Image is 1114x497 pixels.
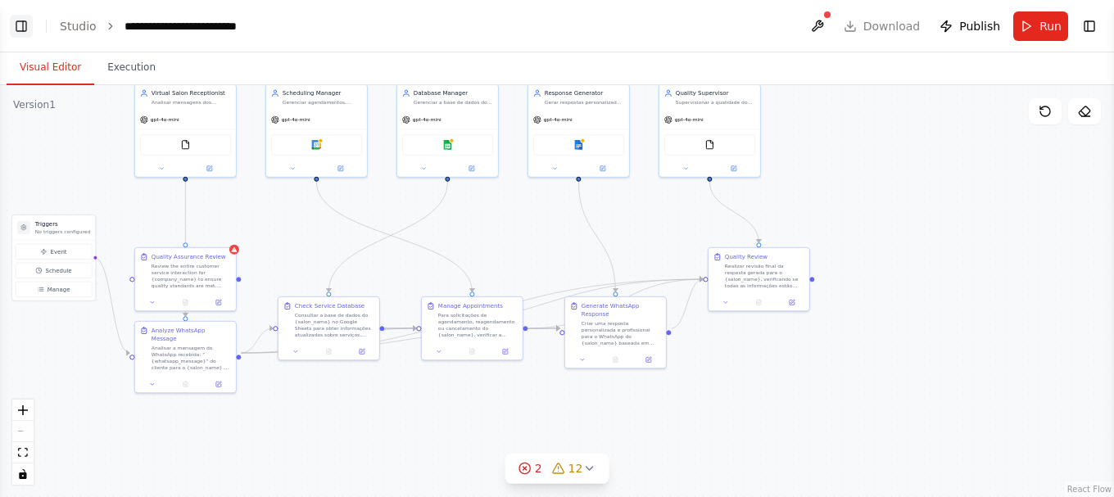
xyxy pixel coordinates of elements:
[12,442,34,463] button: fit view
[1078,15,1101,38] button: Show right sidebar
[396,84,499,178] div: Database ManagerGerenciar a base de dados do {salon_name} no Google Sheets com informações dos cl...
[48,285,70,293] span: Manage
[181,182,189,317] g: Edge from c30c305b-8780-4f41-afd3-ef1a36a5dba6 to 5d429150-3d6a-4f62-851b-5de29bb9d56d
[725,253,768,261] div: Quality Review
[35,228,90,235] p: No triggers configured
[635,355,663,364] button: Open in side panel
[12,400,34,485] div: React Flow controls
[438,312,518,338] div: Para solicitações de agendamento, reagendamento ou cancelamento do {salon_name}, verificar a disp...
[12,400,34,421] button: zoom in
[16,282,92,297] button: Manage
[959,18,1000,34] span: Publish
[671,275,703,332] g: Edge from 9d73a2fb-ceb3-492c-b00d-e3fe3ccce796 to a49081a1-ae26-4f45-9c0c-ff999bdc50f2
[778,297,806,307] button: Open in side panel
[675,116,704,123] span: gpt-4o-mini
[414,89,493,97] div: Database Manager
[168,297,202,307] button: No output available
[448,164,495,174] button: Open in side panel
[11,215,96,301] div: TriggersNo triggers configuredEventScheduleManage
[10,15,33,38] button: Show left sidebar
[1039,18,1062,34] span: Run
[708,247,810,312] div: Quality ReviewRealizar revisão final da resposta gerada para o {salon_name}, verificando se todas...
[574,182,619,292] g: Edge from 4820efcf-6734-4205-b722-409f7d46e75b to 9d73a2fb-ceb3-492c-b00d-e3fe3ccce796
[94,51,169,85] button: Execution
[312,182,476,292] g: Edge from a69bcf94-2edb-44ae-ab1a-a12367326922 to 48770ab8-e0cd-4428-a0b4-37dfeb86318a
[598,355,632,364] button: No output available
[180,140,190,150] img: FileReadTool
[676,99,755,106] div: Supervisionar a qualidade do atendimento via WhatsApp do {salon_name}, garantindo que todas as re...
[51,247,67,255] span: Event
[1013,11,1068,41] button: Run
[348,346,376,356] button: Open in side panel
[7,51,94,85] button: Visual Editor
[241,324,273,357] g: Edge from 5d429150-3d6a-4f62-851b-5de29bb9d56d to 37b5001c-6edf-479f-9fe8-038eae9bc18a
[413,116,442,123] span: gpt-4o-mini
[528,84,630,178] div: Response GeneratorGerar respostas personalizadas e profissionais para WhatsApp do {salon_name} co...
[544,116,573,123] span: gpt-4o-mini
[134,321,237,394] div: Analyze WhatsApp MessageAnalisar a mensagem do WhatsApp recebida: "{whatsapp_message}" do cliente...
[573,140,583,150] img: Google docs
[491,346,519,356] button: Open in side panel
[152,253,226,261] div: Quality Assurance Review
[205,379,233,389] button: Open in side panel
[384,275,703,332] g: Edge from 37b5001c-6edf-479f-9fe8-038eae9bc18a to a49081a1-ae26-4f45-9c0c-ff999bdc50f2
[564,296,667,369] div: Generate WhatsApp ResponseCriar uma resposta personalizada e profissional para o WhatsApp do {sal...
[60,20,97,33] a: Studio
[705,182,763,243] g: Edge from ad01b979-3f93-44a0-94a2-739272be62a3 to a49081a1-ae26-4f45-9c0c-ff999bdc50f2
[528,324,559,332] g: Edge from 48770ab8-e0cd-4428-a0b4-37dfeb86318a to 9d73a2fb-ceb3-492c-b00d-e3fe3ccce796
[152,327,231,343] div: Analyze WhatsApp Message
[283,89,362,97] div: Scheduling Manager
[282,116,310,123] span: gpt-4o-mini
[568,460,583,477] span: 12
[545,99,624,106] div: Gerar respostas personalizadas e profissionais para WhatsApp do {salon_name} com base na análise ...
[295,312,374,338] div: Consultar a base de dados do {salon_name} no Google Sheets para obter informações atualizadas sob...
[283,99,362,106] div: Gerenciar agendamentos, reagendamentos e cancelamentos para o {salon_name}. Verificar disponibili...
[659,84,761,178] div: Quality SupervisorSupervisionar a qualidade do atendimento via WhatsApp do {salon_name}, garantin...
[16,244,92,260] button: Event
[535,460,542,477] span: 2
[414,99,493,106] div: Gerenciar a base de dados do {salon_name} no Google Sheets com informações dos clientes, serviços...
[317,164,364,174] button: Open in side panel
[12,463,34,485] button: toggle interactivity
[710,164,757,174] button: Open in side panel
[265,84,368,178] div: Scheduling ManagerGerenciar agendamentos, reagendamentos e cancelamentos para o {salon_name}. Ver...
[676,89,755,97] div: Quality Supervisor
[60,18,280,34] nav: breadcrumb
[579,164,626,174] button: Open in side panel
[438,302,503,310] div: Manage Appointments
[16,263,92,278] button: Schedule
[152,89,231,97] div: Virtual Salon Receptionist
[94,254,129,357] g: Edge from triggers to 5d429150-3d6a-4f62-851b-5de29bb9d56d
[134,84,237,178] div: Virtual Salon ReceptionistAnalisar mensagens dos clientes do {salon_name} recebidas via WhatsApp ...
[151,116,179,123] span: gpt-4o-mini
[134,247,237,312] div: Quality Assurance ReviewReview the entire customer service interaction for {company_name} to ensu...
[205,297,233,307] button: Open in side panel
[295,302,365,310] div: Check Service Database
[45,266,71,274] span: Schedule
[505,454,609,484] button: 212
[725,263,804,289] div: Realizar revisão final da resposta gerada para o {salon_name}, verificando se todas as informaçõe...
[152,263,231,289] div: Review the entire customer service interaction for {company_name} to ensure quality standards are...
[421,296,523,361] div: Manage AppointmentsPara solicitações de agendamento, reagendamento ou cancelamento do {salon_name...
[278,296,380,361] div: Check Service DatabaseConsultar a base de dados do {salon_name} no Google Sheets para obter infor...
[442,140,452,150] img: Google sheets
[311,346,346,356] button: No output available
[545,89,624,97] div: Response Generator
[152,99,231,106] div: Analisar mensagens dos clientes do {salon_name} recebidas via WhatsApp e identificar a intenção: ...
[152,345,231,371] div: Analisar a mensagem do WhatsApp recebida: "{whatsapp_message}" do cliente para o {salon_name}. Id...
[186,164,233,174] button: Open in side panel
[1067,485,1112,494] a: React Flow attribution
[455,346,489,356] button: No output available
[704,140,714,150] img: FileReadTool
[582,320,661,346] div: Criar uma resposta personalizada e profissional para o WhatsApp do {salon_name} baseada em todas ...
[35,220,90,228] h3: Triggers
[311,140,321,150] img: Google calendar
[13,98,56,111] div: Version 1
[324,182,451,292] g: Edge from 85e533d6-1d00-4299-a6bf-8e31ada09d36 to 37b5001c-6edf-479f-9fe8-038eae9bc18a
[933,11,1007,41] button: Publish
[168,379,202,389] button: No output available
[741,297,776,307] button: No output available
[528,275,703,332] g: Edge from 48770ab8-e0cd-4428-a0b4-37dfeb86318a to a49081a1-ae26-4f45-9c0c-ff999bdc50f2
[582,302,661,319] div: Generate WhatsApp Response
